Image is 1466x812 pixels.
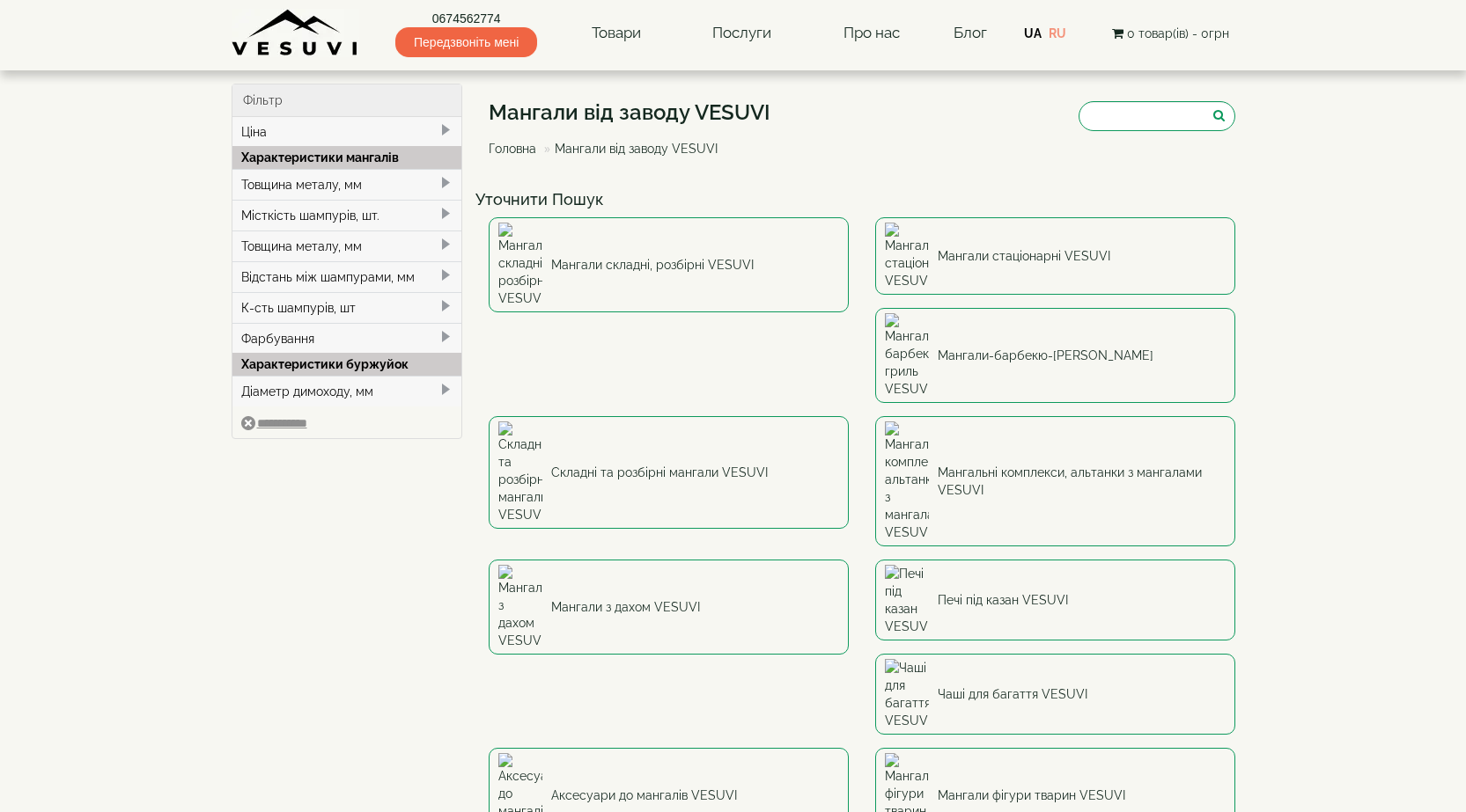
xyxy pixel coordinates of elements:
button: 0 товар(ів) - 0грн [1107,24,1234,43]
img: Складні та розбірні мангали VESUVI [498,421,542,523]
a: Мангали складні, розбірні VESUVI Мангали складні, розбірні VESUVI [489,217,849,312]
h4: Уточнити Пошук [475,191,1249,208]
a: Мангали-барбекю-гриль VESUVI Мангали-барбекю-[PERSON_NAME] [875,308,1235,403]
a: Про нас [826,13,917,54]
img: Мангали з дахом VESUVI [498,565,542,649]
a: Мангали з дахом VESUVI Мангали з дахом VESUVI [489,560,849,655]
a: Послуги [695,13,789,54]
div: Ціна [232,117,462,147]
div: Місткість шампурів, шт. [232,200,462,230]
a: Блог [954,24,987,41]
div: Фільтр [232,84,462,117]
div: Товщина металу, мм [232,169,462,200]
a: RU [1049,26,1066,40]
img: Мангальні комплекси, альтанки з мангалами VESUVI [885,421,929,541]
a: 0674562774 [395,10,537,27]
a: Головна [489,142,536,156]
img: Мангали складні, розбірні VESUVI [498,223,542,307]
a: Чаші для багаття VESUVI Чаші для багаття VESUVI [875,654,1235,735]
div: Характеристики мангалів [232,146,462,169]
img: Печі під казан VESUVI [885,565,929,635]
h1: Мангали від заводу VESUVI [489,101,770,124]
a: Товари [574,13,659,54]
div: Діаметр димоходу, мм [232,376,462,406]
a: Складні та розбірні мангали VESUVI Складні та розбірні мангали VESUVI [489,416,849,529]
a: Печі під казан VESUVI Печі під казан VESUVI [875,560,1235,640]
li: Мангали від заводу VESUVI [540,140,718,157]
img: Чаші для багаття VESUVI [885,659,929,729]
img: Мангали стаціонарні VESUVI [885,223,929,289]
img: Завод VESUVI [232,9,359,57]
div: Характеристики буржуйок [232,353,462,376]
div: Відстань між шампурами, мм [232,261,462,292]
img: Мангали-барбекю-гриль VESUVI [885,313,929,398]
div: Товщина металу, мм [232,230,462,261]
div: Фарбування [232,323,462,354]
a: Мангали стаціонарні VESUVI Мангали стаціонарні VESUVI [875,217,1235,295]
div: К-сть шампурів, шт [232,292,462,323]
span: 0 товар(ів) - 0грн [1127,26,1229,40]
span: Передзвоніть мені [395,27,537,57]
a: UA [1024,26,1042,40]
a: Мангальні комплекси, альтанки з мангалами VESUVI Мангальні комплекси, альтанки з мангалами VESUVI [875,416,1235,546]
